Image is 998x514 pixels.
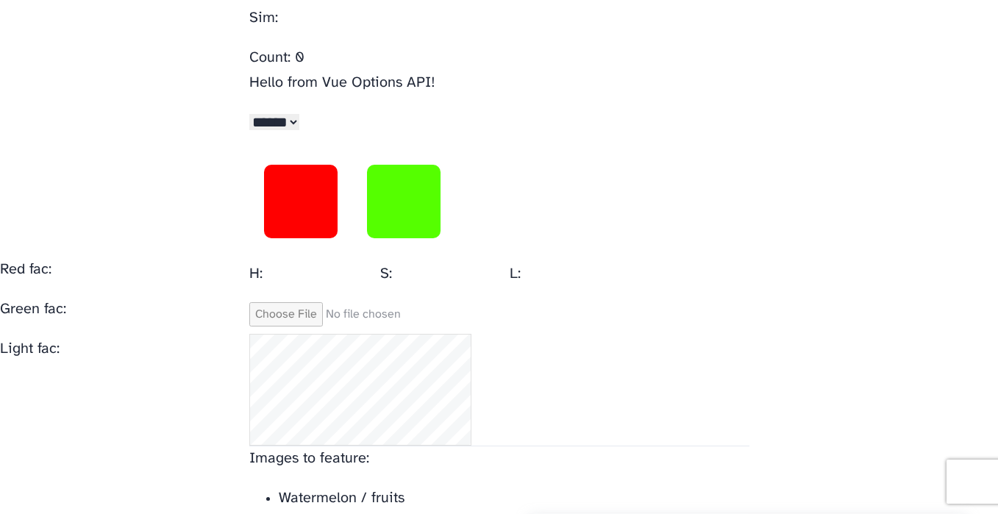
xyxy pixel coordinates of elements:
[279,486,749,511] li: Watermelon / fruits
[249,262,749,287] p: H: S: L:
[249,6,749,31] p: Sim:
[249,446,749,471] p: Images to feature:
[249,71,749,96] p: Hello from Vue Options API!
[249,46,304,71] button: Count: 0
